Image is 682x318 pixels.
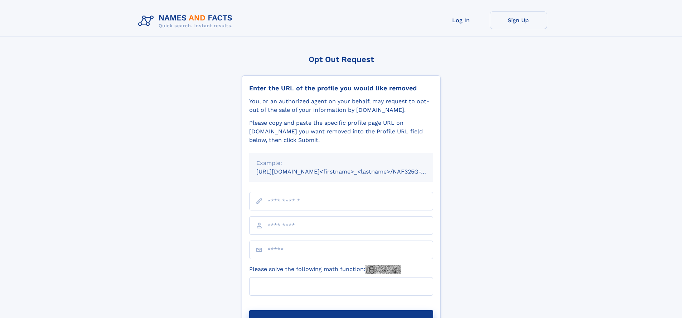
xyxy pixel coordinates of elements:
[242,55,441,64] div: Opt Out Request
[249,97,433,114] div: You, or an authorized agent on your behalf, may request to opt-out of the sale of your informatio...
[490,11,547,29] a: Sign Up
[135,11,238,31] img: Logo Names and Facts
[249,84,433,92] div: Enter the URL of the profile you would like removed
[256,159,426,167] div: Example:
[249,119,433,144] div: Please copy and paste the specific profile page URL on [DOMAIN_NAME] you want removed into the Pr...
[249,265,401,274] label: Please solve the following math function:
[256,168,447,175] small: [URL][DOMAIN_NAME]<firstname>_<lastname>/NAF325G-xxxxxxxx
[432,11,490,29] a: Log In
